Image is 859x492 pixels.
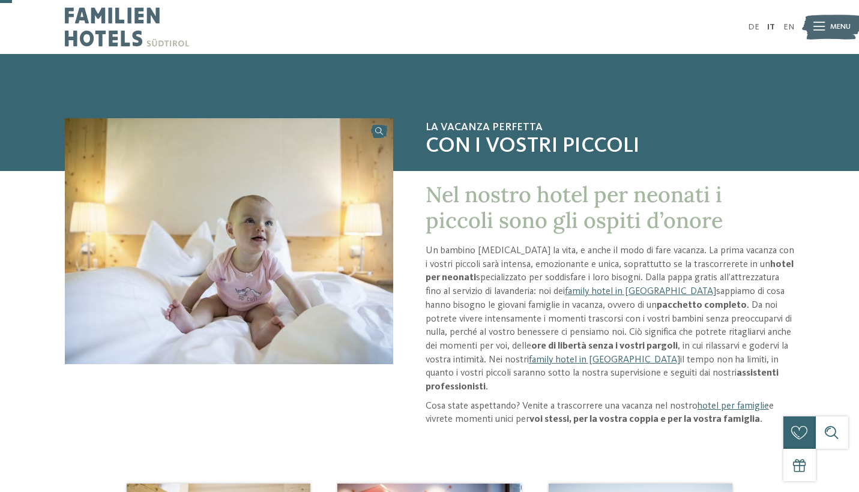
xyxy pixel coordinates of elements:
[565,287,716,296] a: family hotel in [GEOGRAPHIC_DATA]
[783,23,794,31] a: EN
[426,244,794,394] p: Un bambino [MEDICAL_DATA] la vita, e anche il modo di fare vacanza. La prima vacanza con i vostri...
[529,355,680,365] a: family hotel in [GEOGRAPHIC_DATA]
[529,415,760,424] strong: voi stessi, per la vostra coppia e per la vostra famiglia
[830,22,851,32] span: Menu
[767,23,775,31] a: IT
[531,341,678,351] strong: ore di libertà senza i vostri pargoli
[426,134,794,160] span: con i vostri piccoli
[748,23,759,31] a: DE
[426,121,794,134] span: La vacanza perfetta
[657,301,747,310] strong: pacchetto completo
[426,181,723,234] span: Nel nostro hotel per neonati i piccoli sono gli ospiti d’onore
[698,401,769,411] a: hotel per famiglie
[426,400,794,427] p: Cosa state aspettando? Venite a trascorrere una vacanza nel nostro e vivrete momenti unici per .
[65,118,393,364] img: Hotel per neonati in Alto Adige per una vacanza di relax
